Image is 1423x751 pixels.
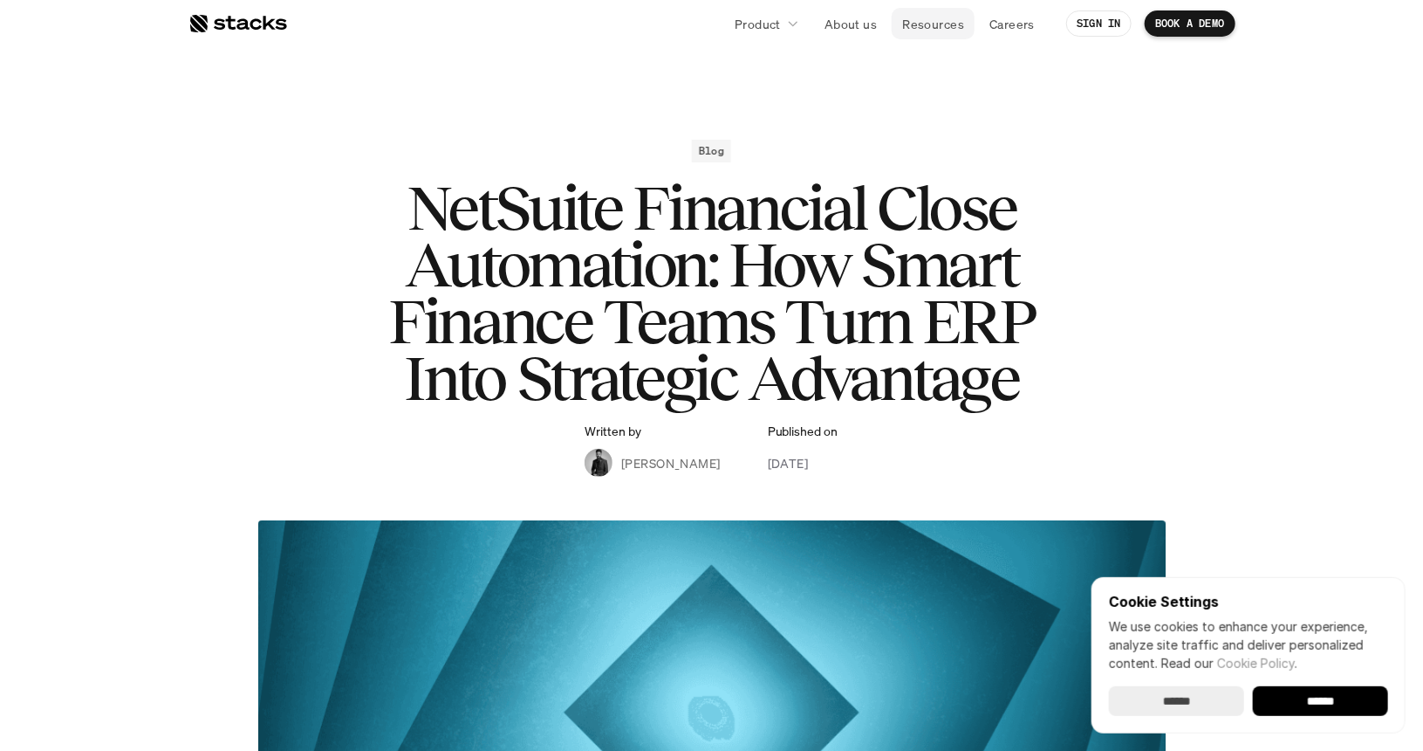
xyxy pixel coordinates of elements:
h2: Blog [699,145,724,157]
p: [PERSON_NAME] [621,454,720,472]
h1: NetSuite Financial Close Automation: How Smart Finance Teams Turn ERP Into Strategic Advantage [363,180,1061,406]
a: SIGN IN [1066,10,1132,37]
span: Read our . [1161,656,1297,671]
p: Cookie Settings [1109,595,1388,609]
a: Resources [892,8,975,39]
p: About us [824,15,877,33]
a: Privacy Policy [206,333,283,345]
a: Careers [979,8,1045,39]
a: About us [814,8,887,39]
p: [DATE] [768,454,809,472]
p: Resources [902,15,964,33]
p: SIGN IN [1077,17,1121,30]
p: Written by [585,424,641,439]
p: Product [735,15,781,33]
p: We use cookies to enhance your experience, analyze site traffic and deliver personalized content. [1109,617,1388,672]
p: Careers [989,15,1035,33]
a: BOOK A DEMO [1145,10,1235,37]
p: BOOK A DEMO [1155,17,1225,30]
a: Cookie Policy [1217,656,1295,671]
p: Published on [768,424,838,439]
